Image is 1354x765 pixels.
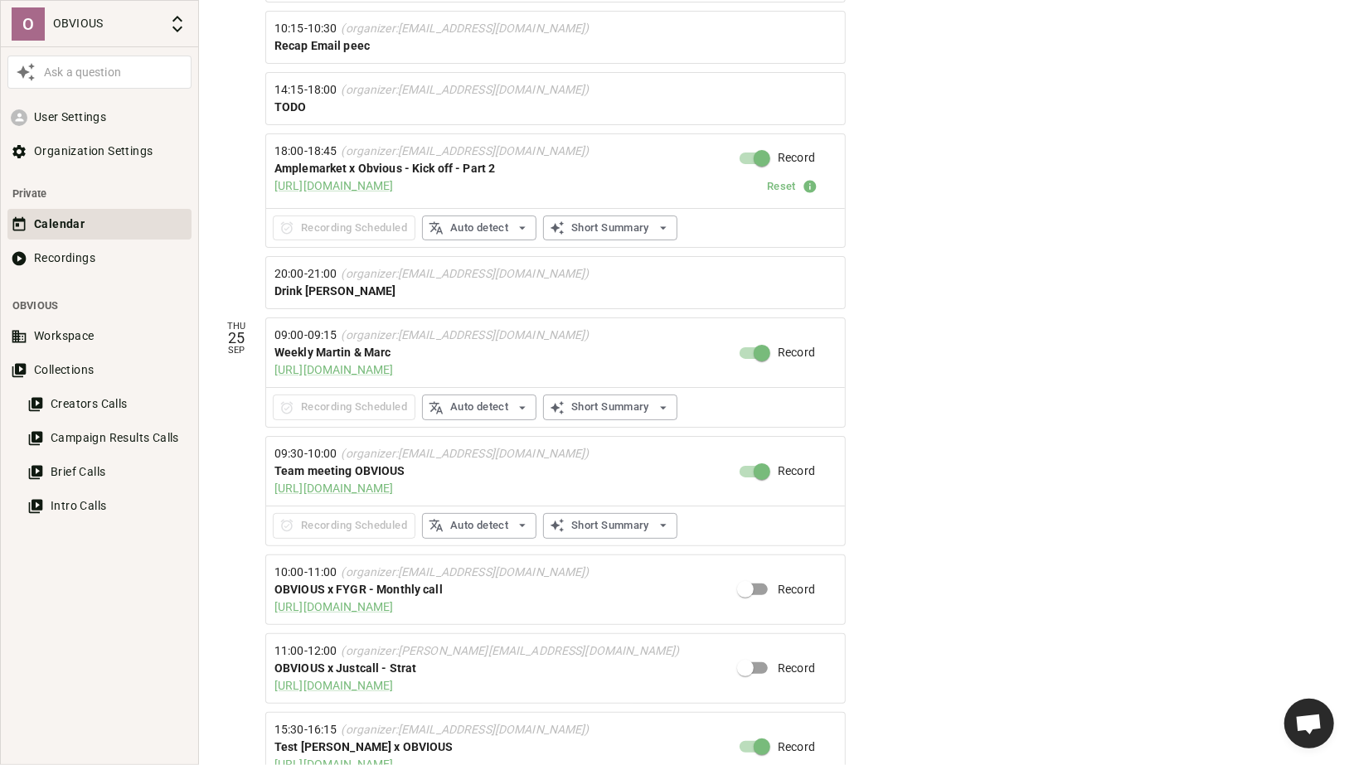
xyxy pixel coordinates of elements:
[763,174,820,200] button: Reset
[274,600,393,613] a: [URL][DOMAIN_NAME]
[274,660,739,677] div: OBVIOUS x Justcall - Strat
[274,581,739,598] div: OBVIOUS x FYGR - Monthly call
[341,267,589,280] span: (organizer: [EMAIL_ADDRESS][DOMAIN_NAME] )
[227,322,245,331] div: Thu
[1284,699,1334,748] div: Ouvrir le chat
[24,389,192,419] button: Creators Calls
[274,37,828,55] div: Recap Email peec
[274,327,739,344] div: 09:00 - 09:15
[12,7,45,41] div: O
[274,642,739,660] div: 11:00 - 12:00
[228,346,245,355] div: Sep
[7,243,192,274] button: Recordings
[7,290,192,321] li: OBVIOUS
[778,149,815,167] span: Record
[274,738,739,756] div: Test [PERSON_NAME] x OBVIOUS
[422,395,536,420] button: Language of the transcript
[7,102,192,133] button: User Settings
[7,178,192,209] li: Private
[543,395,677,420] button: Template to use for generating the summary
[341,723,589,736] span: (organizer: [EMAIL_ADDRESS][DOMAIN_NAME] )
[274,20,828,37] div: 10:15 - 10:30
[274,283,828,300] div: Drink [PERSON_NAME]
[543,513,677,539] button: Template to use for generating the summary
[274,99,828,116] div: TODO
[543,215,677,241] button: Template to use for generating the summary
[274,445,739,462] div: 09:30 - 10:00
[778,581,815,598] span: Record
[274,363,393,376] a: [URL][DOMAIN_NAME]
[274,143,739,160] div: 18:00 - 18:45
[7,136,192,167] button: Organization Settings
[274,482,393,495] a: [URL][DOMAIN_NAME]
[274,679,393,692] a: [URL][DOMAIN_NAME]
[341,22,589,35] span: (organizer: [EMAIL_ADDRESS][DOMAIN_NAME] )
[24,423,192,453] button: Campaign Results Calls
[274,344,739,361] div: Weekly Martin & Marc
[7,321,192,351] button: Workspace
[341,144,589,157] span: (organizer: [EMAIL_ADDRESS][DOMAIN_NAME] )
[24,491,192,521] button: Intro Calls
[274,564,739,581] div: 10:00 - 11:00
[422,215,536,241] button: Language of the transcript
[274,721,739,738] div: 15:30 - 16:15
[274,179,393,192] a: [URL][DOMAIN_NAME]
[274,462,739,480] div: Team meeting OBVIOUS
[53,15,161,32] p: OBVIOUS
[7,355,192,385] button: Collections
[422,513,536,539] button: Language of the transcript
[341,83,589,96] span: (organizer: [EMAIL_ADDRESS][DOMAIN_NAME] )
[341,447,589,460] span: (organizer: [EMAIL_ADDRESS][DOMAIN_NAME] )
[24,457,192,487] button: Brief Calls
[228,331,245,346] div: 25
[778,462,815,480] span: Record
[40,64,187,81] div: Ask a question
[274,81,828,99] div: 14:15 - 18:00
[274,265,828,283] div: 20:00 - 21:00
[12,58,40,86] button: Awesile Icon
[341,328,589,341] span: (organizer: [EMAIL_ADDRESS][DOMAIN_NAME] )
[341,644,679,657] span: (organizer: [PERSON_NAME][EMAIL_ADDRESS][DOMAIN_NAME] )
[778,660,815,677] span: Record
[7,209,192,240] button: Calendar
[274,160,739,177] div: Amplemarket x Obvious - Kick off - Part 2
[341,565,589,579] span: (organizer: [EMAIL_ADDRESS][DOMAIN_NAME] )
[778,738,815,756] span: Record
[778,344,815,361] span: Record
